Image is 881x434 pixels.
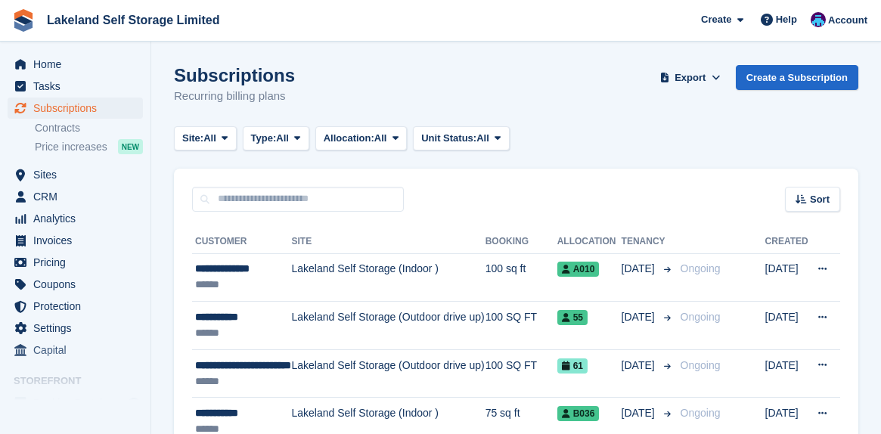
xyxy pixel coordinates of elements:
span: Ongoing [681,262,721,274]
span: Storefront [14,374,150,389]
span: All [374,131,387,146]
span: Allocation: [324,131,374,146]
span: Site: [182,131,203,146]
span: Pricing [33,252,124,273]
a: Contracts [35,121,143,135]
span: Unit Status: [421,131,476,146]
td: Lakeland Self Storage (Indoor ) [291,253,485,302]
th: Customer [192,230,291,254]
h1: Subscriptions [174,65,295,85]
a: Preview store [125,394,143,412]
span: 61 [557,358,588,374]
span: All [276,131,289,146]
a: menu [8,98,143,119]
button: Type: All [243,126,309,151]
span: Home [33,54,124,75]
a: menu [8,339,143,361]
td: 100 SQ FT [485,349,557,398]
span: [DATE] [622,261,658,277]
button: Unit Status: All [413,126,509,151]
a: menu [8,274,143,295]
span: Sites [33,164,124,185]
td: 100 sq ft [485,253,557,302]
span: [DATE] [622,358,658,374]
span: Help [776,12,797,27]
span: All [203,131,216,146]
span: Subscriptions [33,98,124,119]
span: Capital [33,339,124,361]
span: Booking Portal [33,392,124,414]
span: Sort [810,192,830,207]
span: [DATE] [622,405,658,421]
th: Site [291,230,485,254]
span: Account [828,13,867,28]
a: menu [8,392,143,414]
span: Settings [33,318,124,339]
td: [DATE] [765,349,808,398]
a: menu [8,318,143,339]
td: [DATE] [765,253,808,302]
span: Create [701,12,731,27]
td: [DATE] [765,302,808,350]
a: menu [8,54,143,75]
span: Analytics [33,208,124,229]
span: CRM [33,186,124,207]
span: Ongoing [681,407,721,419]
img: stora-icon-8386f47178a22dfd0bd8f6a31ec36ba5ce8667c1dd55bd0f319d3a0aa187defe.svg [12,9,35,32]
span: Tasks [33,76,124,97]
a: menu [8,296,143,317]
span: Price increases [35,140,107,154]
button: Site: All [174,126,237,151]
span: Coupons [33,274,124,295]
td: Lakeland Self Storage (Outdoor drive up) [291,349,485,398]
th: Tenancy [622,230,675,254]
img: David Dickson [811,12,826,27]
span: Invoices [33,230,124,251]
a: Create a Subscription [736,65,858,90]
a: menu [8,230,143,251]
th: Booking [485,230,557,254]
button: Export [657,65,724,90]
a: menu [8,252,143,273]
a: menu [8,186,143,207]
span: A010 [557,262,600,277]
a: menu [8,164,143,185]
span: Ongoing [681,311,721,323]
p: Recurring billing plans [174,88,295,105]
button: Allocation: All [315,126,408,151]
span: Protection [33,296,124,317]
div: NEW [118,139,143,154]
td: 100 SQ FT [485,302,557,350]
span: Export [675,70,706,85]
a: menu [8,76,143,97]
td: Lakeland Self Storage (Outdoor drive up) [291,302,485,350]
a: Price increases NEW [35,138,143,155]
span: [DATE] [622,309,658,325]
span: 55 [557,310,588,325]
span: Ongoing [681,359,721,371]
a: menu [8,208,143,229]
th: Allocation [557,230,622,254]
a: Lakeland Self Storage Limited [41,8,226,33]
span: All [476,131,489,146]
span: B036 [557,406,600,421]
span: Type: [251,131,277,146]
th: Created [765,230,808,254]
